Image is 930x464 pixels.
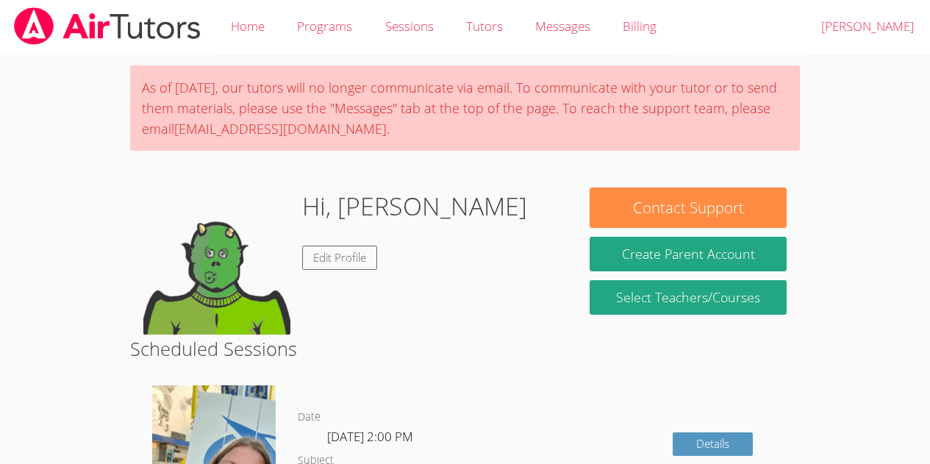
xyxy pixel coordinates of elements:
[143,188,290,335] img: default.png
[673,432,754,457] a: Details
[327,428,413,445] span: [DATE] 2:00 PM
[130,65,800,151] div: As of [DATE], our tutors will no longer communicate via email. To communicate with your tutor or ...
[12,7,202,45] img: airtutors_banner-c4298cdbf04f3fff15de1276eac7730deb9818008684d7c2e4769d2f7ddbe033.png
[590,280,786,315] a: Select Teachers/Courses
[590,188,786,228] button: Contact Support
[302,188,527,225] h1: Hi, [PERSON_NAME]
[302,246,377,270] a: Edit Profile
[535,18,590,35] span: Messages
[590,237,786,271] button: Create Parent Account
[298,408,321,426] dt: Date
[130,335,800,363] h2: Scheduled Sessions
